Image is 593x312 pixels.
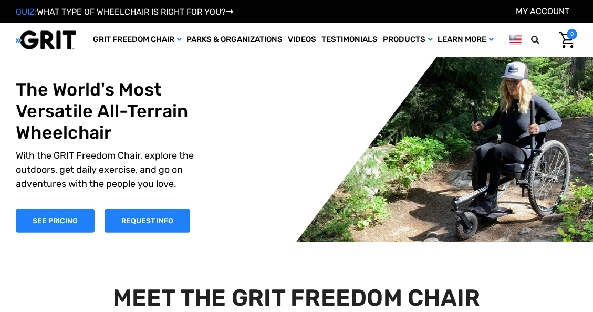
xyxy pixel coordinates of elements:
a: QUIZ:WHAT TYPE OF WHEELCHAIR IS RIGHT FOR YOU? [16,7,233,17]
img: Cart [559,32,575,48]
a: Slide number 1, Request Information [105,209,190,233]
h2: MEET THE GRIT FREEDOM CHAIR [15,284,578,312]
img: us.png [509,33,522,46]
p: With the GRIT Freedom Chair, explore the outdoors, get daily exercise, and go on adventures with ... [16,149,194,191]
a: Shop Now [16,209,95,233]
img: GRIT All-Terrain Wheelchair and Mobility Equipment [16,30,76,50]
a: Learn More [435,23,496,57]
a: Videos [285,23,319,57]
a: Cart with 0 items [552,29,577,51]
h1: The World's Most Versatile All-Terrain Wheelchair [16,79,194,143]
span: 0 [567,29,577,39]
a: Account [516,6,569,16]
a: Products [380,23,435,57]
a: Parks & Organizations [184,23,285,57]
a: GRIT Freedom Chair [90,23,184,57]
input: Search [546,29,552,51]
a: Testimonials [319,23,380,57]
span: QUIZ: [16,7,37,17]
